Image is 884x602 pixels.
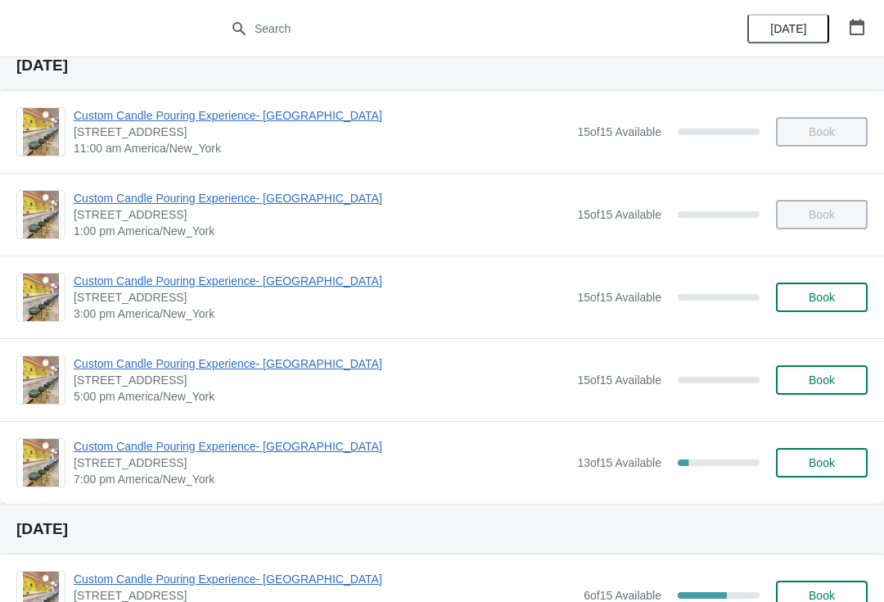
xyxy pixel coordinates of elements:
span: 15 of 15 Available [577,291,661,304]
span: [STREET_ADDRESS] [74,206,569,223]
span: Custom Candle Pouring Experience- [GEOGRAPHIC_DATA] [74,571,575,587]
span: 3:00 pm America/New_York [74,306,569,322]
input: Search [254,14,663,43]
button: Book [776,365,868,395]
span: 15 of 15 Available [577,125,661,138]
h2: [DATE] [16,521,868,537]
span: 1:00 pm America/New_York [74,223,569,239]
span: 11:00 am America/New_York [74,140,569,156]
span: Custom Candle Pouring Experience- [GEOGRAPHIC_DATA] [74,273,569,289]
span: Book [809,456,835,469]
span: Custom Candle Pouring Experience- [GEOGRAPHIC_DATA] [74,107,569,124]
img: Custom Candle Pouring Experience- Delray Beach | 415 East Atlantic Avenue, Delray Beach, FL, USA ... [23,356,59,404]
span: 7:00 pm America/New_York [74,471,569,487]
button: [DATE] [747,14,829,43]
span: Book [809,291,835,304]
span: [DATE] [770,22,806,35]
img: Custom Candle Pouring Experience- Delray Beach | 415 East Atlantic Avenue, Delray Beach, FL, USA ... [23,191,59,238]
span: 6 of 15 Available [584,589,661,602]
span: [STREET_ADDRESS] [74,455,569,471]
span: 13 of 15 Available [577,456,661,469]
span: [STREET_ADDRESS] [74,289,569,306]
span: Custom Candle Pouring Experience- [GEOGRAPHIC_DATA] [74,190,569,206]
button: Book [776,448,868,478]
span: Book [809,589,835,602]
span: [STREET_ADDRESS] [74,372,569,388]
img: Custom Candle Pouring Experience- Delray Beach | 415 East Atlantic Avenue, Delray Beach, FL, USA ... [23,274,59,321]
span: Custom Candle Pouring Experience- [GEOGRAPHIC_DATA] [74,355,569,372]
img: Custom Candle Pouring Experience- Delray Beach | 415 East Atlantic Avenue, Delray Beach, FL, USA ... [23,108,59,156]
span: Custom Candle Pouring Experience- [GEOGRAPHIC_DATA] [74,438,569,455]
h2: [DATE] [16,57,868,74]
span: 15 of 15 Available [577,373,661,387]
span: [STREET_ADDRESS] [74,124,569,140]
span: 5:00 pm America/New_York [74,388,569,405]
span: 15 of 15 Available [577,208,661,221]
span: Book [809,373,835,387]
button: Book [776,283,868,312]
img: Custom Candle Pouring Experience- Delray Beach | 415 East Atlantic Avenue, Delray Beach, FL, USA ... [23,439,59,487]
